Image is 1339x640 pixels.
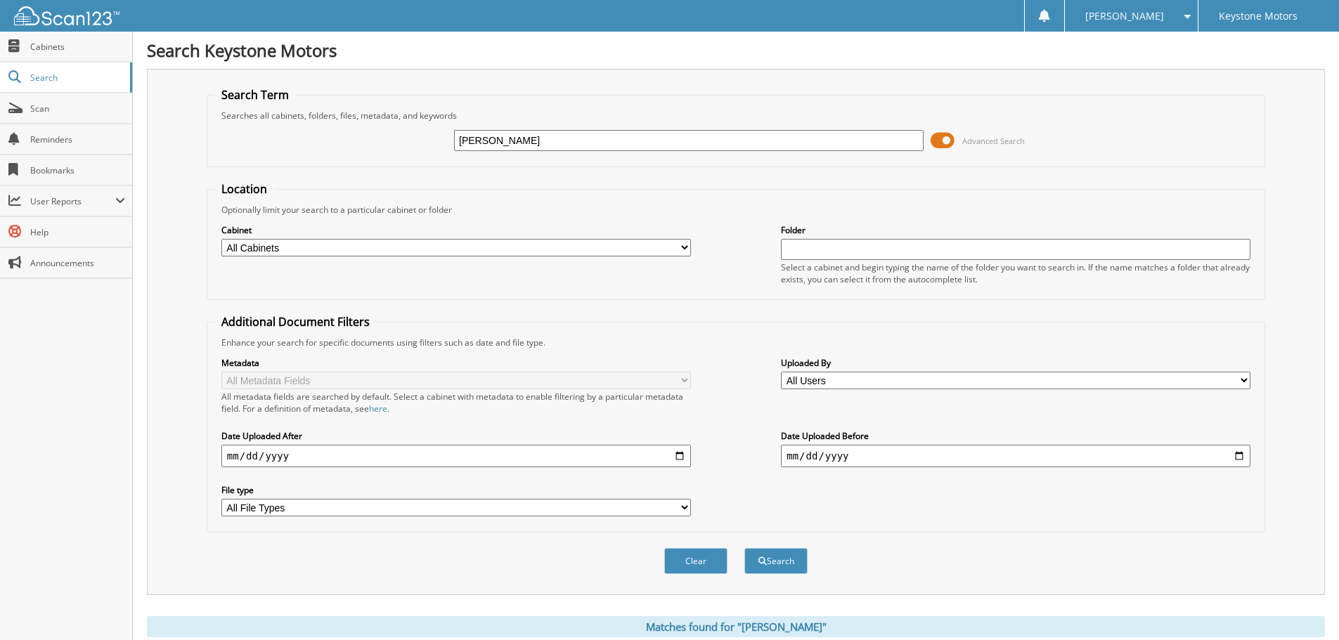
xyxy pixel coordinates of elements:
[781,357,1250,369] label: Uploaded By
[214,204,1257,216] div: Optionally limit your search to a particular cabinet or folder
[781,445,1250,467] input: end
[214,314,377,329] legend: Additional Document Filters
[664,548,727,574] button: Clear
[14,6,119,25] img: scan123-logo-white.svg
[214,87,296,103] legend: Search Term
[30,164,125,176] span: Bookmarks
[214,337,1257,348] div: Enhance your search for specific documents using filters such as date and file type.
[147,616,1325,637] div: Matches found for "[PERSON_NAME]"
[221,391,691,414] div: All metadata fields are searched by default. Select a cabinet with metadata to enable filtering b...
[30,226,125,238] span: Help
[214,110,1257,122] div: Searches all cabinets, folders, files, metadata, and keywords
[30,133,125,145] span: Reminders
[962,136,1025,146] span: Advanced Search
[744,548,808,574] button: Search
[1085,12,1164,20] span: [PERSON_NAME]
[221,224,691,236] label: Cabinet
[781,261,1250,285] div: Select a cabinet and begin typing the name of the folder you want to search in. If the name match...
[30,41,125,53] span: Cabinets
[781,430,1250,442] label: Date Uploaded Before
[214,181,274,197] legend: Location
[221,484,691,496] label: File type
[30,103,125,115] span: Scan
[221,445,691,467] input: start
[369,403,387,414] a: here
[1219,12,1298,20] span: Keystone Motors
[221,430,691,442] label: Date Uploaded After
[30,257,125,269] span: Announcements
[30,72,123,84] span: Search
[30,195,115,207] span: User Reports
[781,224,1250,236] label: Folder
[147,39,1325,62] h1: Search Keystone Motors
[221,357,691,369] label: Metadata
